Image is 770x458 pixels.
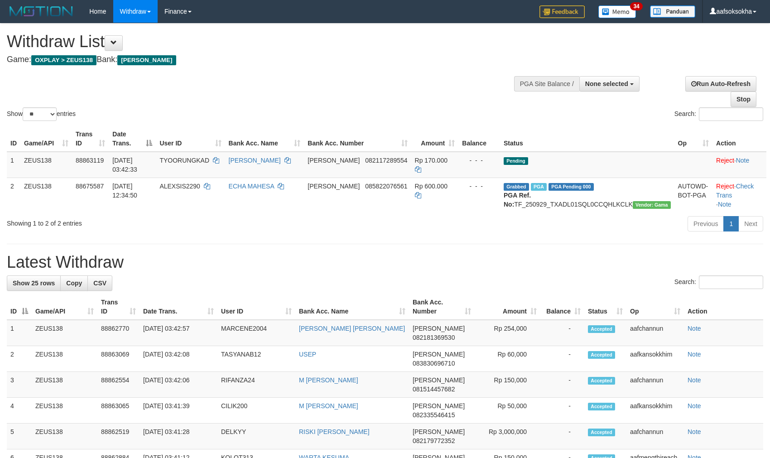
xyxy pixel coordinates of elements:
[308,183,360,190] span: [PERSON_NAME]
[7,178,20,212] td: 2
[295,294,409,320] th: Bank Acc. Name: activate to sort column ascending
[13,280,55,287] span: Show 25 rows
[140,398,217,424] td: [DATE] 03:41:39
[731,92,756,107] a: Stop
[500,126,674,152] th: Status
[540,320,584,346] td: -
[140,320,217,346] td: [DATE] 03:42:57
[7,275,61,291] a: Show 25 rows
[413,334,455,341] span: Copy 082181369530 to clipboard
[688,351,701,358] a: Note
[7,33,504,51] h1: Withdraw List
[718,201,731,208] a: Note
[229,183,274,190] a: ECHA MAHESA
[7,152,20,178] td: 1
[712,178,766,212] td: · ·
[626,346,684,372] td: aafkansokkhim
[539,5,585,18] img: Feedback.jpg
[411,126,459,152] th: Amount: activate to sort column ascending
[626,372,684,398] td: aafchannun
[112,183,137,199] span: [DATE] 12:34:50
[723,216,739,231] a: 1
[413,437,455,444] span: Copy 082179772352 to clipboard
[32,294,97,320] th: Game/API: activate to sort column ascending
[674,178,713,212] td: AUTOWD-BOT-PGA
[299,428,370,435] a: RISKI [PERSON_NAME]
[32,398,97,424] td: ZEUS138
[588,351,615,359] span: Accepted
[217,346,295,372] td: TASYANAB12
[7,55,504,64] h4: Game: Bank:
[540,294,584,320] th: Balance: activate to sort column ascending
[365,183,407,190] span: Copy 085822076561 to clipboard
[626,398,684,424] td: aafkansokkhim
[413,386,455,393] span: Copy 081514457682 to clipboard
[738,216,763,231] a: Next
[584,294,626,320] th: Status: activate to sort column ascending
[140,346,217,372] td: [DATE] 03:42:08
[688,376,701,384] a: Note
[540,424,584,449] td: -
[688,428,701,435] a: Note
[72,126,109,152] th: Trans ID: activate to sort column ascending
[23,107,57,121] select: Showentries
[304,126,411,152] th: Bank Acc. Number: activate to sort column ascending
[415,157,448,164] span: Rp 170.000
[7,320,32,346] td: 1
[588,325,615,333] span: Accepted
[97,372,140,398] td: 88862554
[475,294,540,320] th: Amount: activate to sort column ascending
[475,346,540,372] td: Rp 60,000
[630,2,642,10] span: 34
[413,428,465,435] span: [PERSON_NAME]
[413,360,455,367] span: Copy 083830696710 to clipboard
[7,346,32,372] td: 2
[299,376,358,384] a: M [PERSON_NAME]
[140,424,217,449] td: [DATE] 03:41:28
[540,398,584,424] td: -
[674,107,763,121] label: Search:
[716,183,754,199] a: Check Trans
[299,325,405,332] a: [PERSON_NAME] [PERSON_NAME]
[409,294,475,320] th: Bank Acc. Number: activate to sort column ascending
[598,5,636,18] img: Button%20Memo.svg
[76,183,104,190] span: 88675587
[413,376,465,384] span: [PERSON_NAME]
[112,157,137,173] span: [DATE] 03:42:33
[32,320,97,346] td: ZEUS138
[579,76,640,92] button: None selected
[66,280,82,287] span: Copy
[688,325,701,332] a: Note
[699,107,763,121] input: Search:
[504,192,531,208] b: PGA Ref. No:
[588,403,615,410] span: Accepted
[140,372,217,398] td: [DATE] 03:42:06
[684,294,763,320] th: Action
[549,183,594,191] span: PGA Pending
[462,182,496,191] div: - - -
[20,126,72,152] th: Game/API: activate to sort column ascending
[76,157,104,164] span: 88863119
[540,346,584,372] td: -
[633,201,671,209] span: Vendor URL: https://trx31.1velocity.biz
[462,156,496,165] div: - - -
[217,424,295,449] td: DELKYY
[736,157,750,164] a: Note
[588,429,615,436] span: Accepted
[225,126,304,152] th: Bank Acc. Name: activate to sort column ascending
[97,320,140,346] td: 88862770
[688,216,724,231] a: Previous
[109,126,156,152] th: Date Trans.: activate to sort column descending
[365,157,407,164] span: Copy 082117289554 to clipboard
[504,157,528,165] span: Pending
[32,424,97,449] td: ZEUS138
[531,183,547,191] span: Marked by aafpengsreynich
[97,424,140,449] td: 88862519
[7,5,76,18] img: MOTION_logo.png
[475,372,540,398] td: Rp 150,000
[217,320,295,346] td: MARCENE2004
[159,183,200,190] span: ALEXSIS2290
[60,275,88,291] a: Copy
[475,398,540,424] td: Rp 50,000
[413,325,465,332] span: [PERSON_NAME]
